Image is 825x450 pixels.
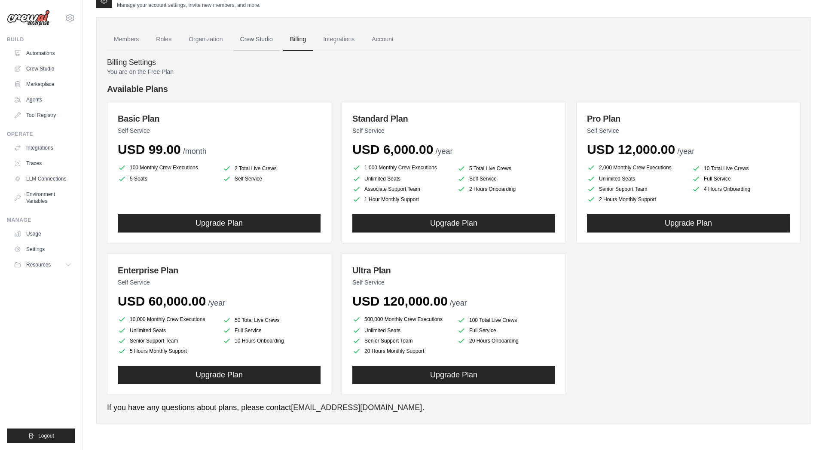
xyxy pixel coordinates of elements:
a: Members [107,28,146,51]
li: 20 Hours Onboarding [457,337,555,345]
p: Manage your account settings, invite new members, and more. [117,2,260,9]
a: Usage [10,227,75,241]
span: /year [208,299,225,307]
span: USD 12,000.00 [587,142,675,156]
button: Upgrade Plan [352,366,555,384]
span: USD 6,000.00 [352,142,433,156]
p: Self Service [352,278,555,287]
a: Integrations [10,141,75,155]
img: Logo [7,10,50,26]
li: Full Service [692,174,790,183]
a: Settings [10,242,75,256]
h4: Available Plans [107,83,801,95]
li: 2 Total Live Crews [223,164,321,173]
li: 500,000 Monthly Crew Executions [352,314,450,324]
a: Agents [10,93,75,107]
iframe: Chat Widget [782,409,825,450]
span: Resources [26,261,51,268]
li: Senior Support Team [352,337,450,345]
li: Unlimited Seats [352,326,450,335]
div: Manage [7,217,75,223]
button: Logout [7,429,75,443]
li: Self Service [457,174,555,183]
span: USD 120,000.00 [352,294,448,308]
li: Full Service [457,326,555,335]
span: /month [183,147,207,156]
li: 1 Hour Monthly Support [352,195,450,204]
li: 2 Hours Monthly Support [587,195,685,204]
a: [EMAIL_ADDRESS][DOMAIN_NAME] [291,403,422,412]
li: 20 Hours Monthly Support [352,347,450,355]
li: Full Service [223,326,321,335]
li: Self Service [223,174,321,183]
li: Unlimited Seats [118,326,216,335]
button: Upgrade Plan [587,214,790,233]
div: Operate [7,131,75,138]
p: Self Service [352,126,555,135]
span: USD 99.00 [118,142,181,156]
h3: Basic Plan [118,113,321,125]
li: 100 Monthly Crew Executions [118,162,216,173]
button: Upgrade Plan [118,366,321,384]
a: Traces [10,156,75,170]
li: 4 Hours Onboarding [692,185,790,193]
span: /year [450,299,467,307]
h4: Billing Settings [107,58,801,67]
li: 1,000 Monthly Crew Executions [352,162,450,173]
a: Marketplace [10,77,75,91]
li: 2,000 Monthly Crew Executions [587,162,685,173]
span: /year [677,147,694,156]
h3: Ultra Plan [352,264,555,276]
li: Senior Support Team [118,337,216,345]
li: Associate Support Team [352,185,450,193]
a: Crew Studio [233,28,280,51]
li: Unlimited Seats [587,174,685,183]
span: Logout [38,432,54,439]
p: Self Service [587,126,790,135]
a: Integrations [316,28,361,51]
li: Unlimited Seats [352,174,450,183]
h3: Enterprise Plan [118,264,321,276]
p: If you have any questions about plans, please contact . [107,402,801,413]
a: Crew Studio [10,62,75,76]
li: 10 Hours Onboarding [223,337,321,345]
li: 5 Hours Monthly Support [118,347,216,355]
li: 10 Total Live Crews [692,164,790,173]
li: 2 Hours Onboarding [457,185,555,193]
a: Roles [149,28,178,51]
a: Tool Registry [10,108,75,122]
p: Self Service [118,126,321,135]
span: USD 60,000.00 [118,294,206,308]
p: You are on the Free Plan [107,67,801,76]
li: Senior Support Team [587,185,685,193]
li: 100 Total Live Crews [457,316,555,324]
h3: Standard Plan [352,113,555,125]
a: Billing [283,28,313,51]
a: Environment Variables [10,187,75,208]
button: Resources [10,258,75,272]
a: LLM Connections [10,172,75,186]
div: Build [7,36,75,43]
li: 10,000 Monthly Crew Executions [118,314,216,324]
li: 5 Total Live Crews [457,164,555,173]
button: Upgrade Plan [118,214,321,233]
h3: Pro Plan [587,113,790,125]
button: Upgrade Plan [352,214,555,233]
a: Automations [10,46,75,60]
p: Self Service [118,278,321,287]
a: Account [365,28,400,51]
li: 50 Total Live Crews [223,316,321,324]
span: /year [435,147,452,156]
a: Organization [182,28,229,51]
li: 5 Seats [118,174,216,183]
